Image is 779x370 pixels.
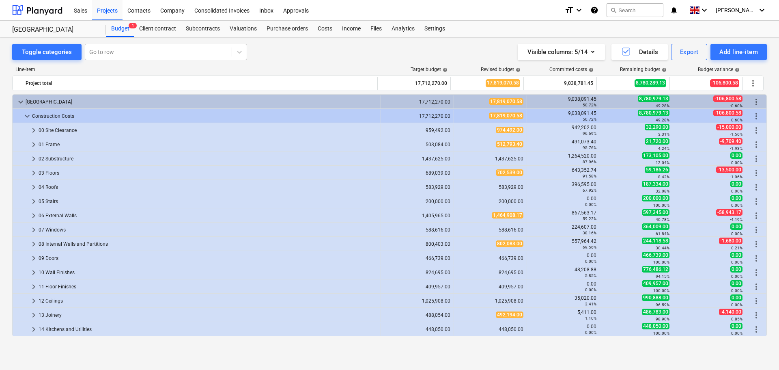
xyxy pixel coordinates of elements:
[384,156,450,162] div: 1,437,625.00
[642,252,669,258] span: 466,739.00
[39,138,377,151] div: 01 Frame
[671,44,708,60] button: Export
[527,77,593,90] div: 9,038,781.45
[719,47,758,57] div: Add line-item
[29,296,39,306] span: keyboard_arrow_right
[496,169,523,176] span: 702,539.00
[653,288,669,293] small: 100.00%
[514,67,521,72] span: help
[29,211,39,221] span: keyboard_arrow_right
[645,167,669,173] span: 59,186.26
[384,184,450,190] div: 583,929.00
[530,253,596,264] div: 0.00
[489,98,523,105] span: 17,819,070.58
[751,211,761,221] span: More actions
[29,125,39,135] span: keyboard_arrow_right
[29,225,39,235] span: keyboard_arrow_right
[656,232,669,236] small: 61.84%
[262,21,313,37] div: Purchase orders
[642,238,669,244] span: 244,118.58
[730,118,742,122] small: -0.60%
[530,167,596,179] div: 643,352.74
[585,316,596,320] small: 1.10%
[457,184,523,190] div: 583,929.00
[751,97,761,107] span: More actions
[39,323,377,336] div: 14 Kitchens and Utilities
[225,21,262,37] a: Valuations
[730,175,742,179] small: -1.96%
[730,104,742,108] small: -0.60%
[384,327,450,332] div: 448,050.00
[29,310,39,320] span: keyboard_arrow_right
[29,268,39,277] span: keyboard_arrow_right
[585,330,596,335] small: 0.00%
[642,309,669,315] span: 486,783.00
[670,5,678,15] i: notifications
[411,67,448,72] div: Target budget
[730,266,742,273] span: 0.00
[583,131,596,136] small: 96.69%
[39,181,377,194] div: 04 Roofs
[730,223,742,230] span: 0.00
[496,240,523,247] span: 802,083.00
[583,103,596,107] small: 50.72%
[719,138,742,145] span: -9,709.40
[590,5,598,15] i: Knowledge base
[384,298,450,304] div: 1,025,908.00
[716,7,756,13] span: [PERSON_NAME]
[621,47,658,57] div: Details
[384,255,450,261] div: 466,739.00
[39,238,377,251] div: 08 Internal Walls and Partitions
[12,67,378,72] div: Line-item
[16,97,26,107] span: keyboard_arrow_down
[733,67,740,72] span: help
[585,202,596,207] small: 0.00%
[384,99,450,105] div: 17,712,270.00
[457,298,523,304] div: 1,025,908.00
[39,252,377,265] div: 09 Doors
[39,124,377,137] div: 00 Site Clearance
[656,104,669,108] small: 49.28%
[583,145,596,150] small: 95.76%
[420,21,450,37] a: Settings
[29,154,39,164] span: keyboard_arrow_right
[731,331,742,335] small: 0.00%
[530,324,596,335] div: 0.00
[457,284,523,290] div: 409,957.00
[710,44,767,60] button: Add line-item
[530,238,596,250] div: 557,964.42
[530,196,596,207] div: 0.00
[29,197,39,206] span: keyboard_arrow_right
[751,296,761,306] span: More actions
[730,294,742,301] span: 0.00
[642,280,669,287] span: 409,957.00
[656,246,669,250] small: 30.44%
[585,302,596,306] small: 3.41%
[738,331,779,370] div: Chat Widget
[129,23,137,28] span: 1
[441,67,448,72] span: help
[181,21,225,37] div: Subcontracts
[585,288,596,292] small: 0.00%
[719,238,742,244] span: -1,680.00
[731,288,742,293] small: 0.00%
[656,217,669,222] small: 40.78%
[731,232,742,236] small: 0.00%
[26,95,377,108] div: [GEOGRAPHIC_DATA]
[730,195,742,201] span: 0.00
[642,209,669,216] span: 597,345.00
[387,21,420,37] a: Analytics
[489,113,523,119] span: 17,819,070.58
[39,195,377,208] div: 05 Stairs
[653,260,669,264] small: 100.00%
[730,252,742,258] span: 0.00
[751,253,761,263] span: More actions
[29,168,39,178] span: keyboard_arrow_right
[583,174,596,178] small: 91.58%
[106,21,134,37] a: Budget1
[731,203,742,208] small: 0.00%
[751,168,761,178] span: More actions
[384,284,450,290] div: 409,957.00
[645,138,669,145] span: 21,720.00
